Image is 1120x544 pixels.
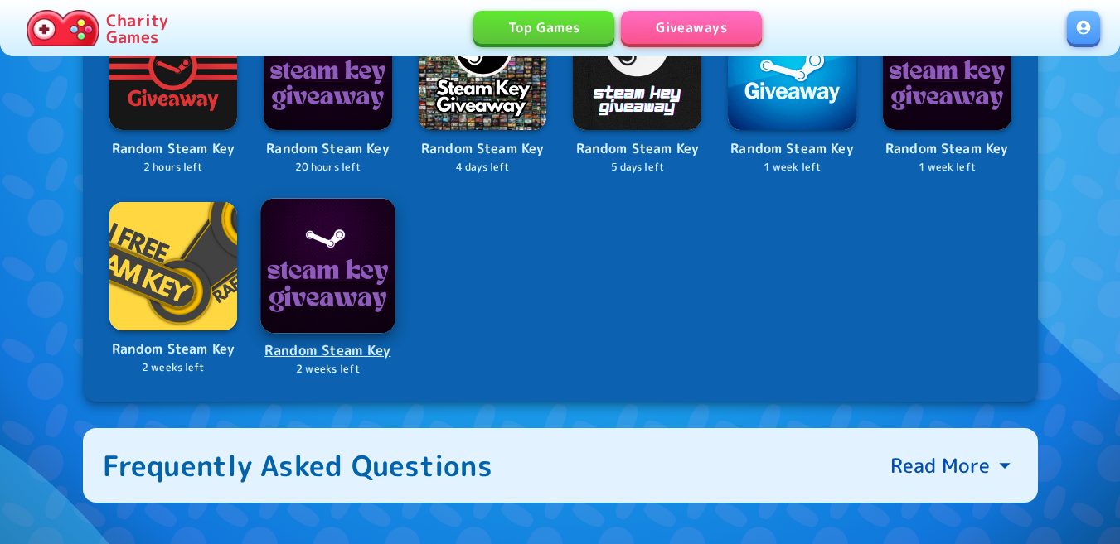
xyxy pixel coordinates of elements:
img: Logo [260,198,395,332]
p: 2 hours left [109,160,238,176]
a: LogoRandom Steam Key5 days left [573,2,701,176]
p: Random Steam Key [573,138,701,160]
p: Random Steam Key [262,339,394,362]
p: 20 hours left [264,160,392,176]
p: 2 weeks left [262,362,394,378]
img: Logo [728,2,856,131]
a: LogoRandom Steam Key2 weeks left [262,200,394,377]
a: LogoRandom Steam Key20 hours left [264,2,392,176]
p: 1 week left [883,160,1011,176]
img: Logo [883,2,1011,131]
img: Logo [109,202,238,330]
p: Random Steam Key [883,138,1011,160]
a: Charity Games [20,7,175,50]
a: LogoRandom Steam Key1 week left [728,2,856,176]
p: Random Steam Key [264,138,392,160]
img: Logo [109,2,238,131]
p: Random Steam Key [109,138,238,160]
a: LogoRandom Steam Key4 days left [419,2,547,176]
p: 5 days left [573,160,701,176]
img: Logo [264,2,392,131]
p: 2 weeks left [109,360,238,376]
p: 1 week left [728,160,856,176]
a: LogoRandom Steam Key2 hours left [109,2,238,176]
a: LogoRandom Steam Key2 weeks left [109,202,238,375]
p: Random Steam Key [109,339,238,360]
img: Charity.Games [27,10,99,46]
p: Random Steam Key [419,138,547,160]
a: LogoRandom Steam Key1 week left [883,2,1011,176]
button: Frequently Asked QuestionsRead More [83,428,1038,503]
p: Random Steam Key [728,138,856,160]
a: Top Games [473,11,614,44]
img: Logo [573,2,701,131]
p: Charity Games [106,12,168,45]
img: Logo [419,2,547,131]
p: 4 days left [419,160,547,176]
a: Giveaways [621,11,762,44]
div: Frequently Asked Questions [103,448,493,483]
p: Read More [890,452,990,479]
